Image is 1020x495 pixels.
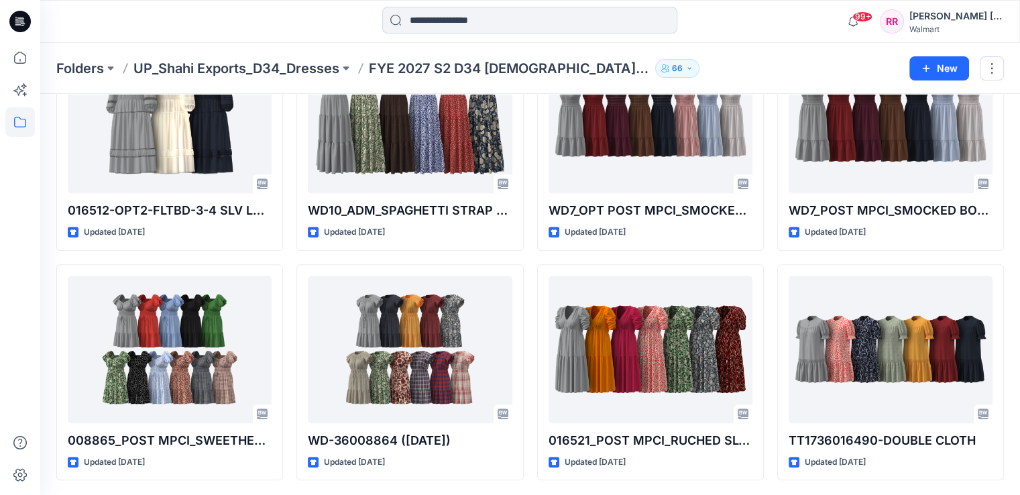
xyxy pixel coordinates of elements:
[909,24,1003,34] div: Walmart
[549,431,752,450] p: 016521_POST MPCI_RUCHED SLV EMPIRE MIDI DRESS
[549,46,752,193] a: WD7_OPT POST MPCI_SMOCKED BODICE MIDI FLUTTER
[68,276,272,423] a: 008865_POST MPCI_SWEETHEART MINI FLUTTER DRESS
[909,8,1003,24] div: [PERSON_NAME] [PERSON_NAME]
[852,11,872,22] span: 99+
[369,59,650,78] p: FYE 2027 S2 D34 [DEMOGRAPHIC_DATA] Dresses - Shahi
[565,225,626,239] p: Updated [DATE]
[909,56,969,80] button: New
[84,455,145,470] p: Updated [DATE]
[324,455,385,470] p: Updated [DATE]
[880,9,904,34] div: RR
[324,225,385,239] p: Updated [DATE]
[549,276,752,423] a: 016521_POST MPCI_RUCHED SLV EMPIRE MIDI DRESS
[789,201,993,220] p: WD7_POST MPCI_SMOCKED BODICE MIDI FLUTTER
[789,431,993,450] p: TT1736016490-DOUBLE CLOTH
[565,455,626,470] p: Updated [DATE]
[308,276,512,423] a: WD-36008864 (03-07-25)
[68,46,272,193] a: 016512-OPT2-FLTBD-3-4 SLV LACE TRIM MIDI DRESS
[308,201,512,220] p: WD10_ADM_SPAGHETTI STRAP MAXI DRESS
[68,431,272,450] p: 008865_POST MPCI_SWEETHEART MINI FLUTTER DRESS
[655,59,699,78] button: 66
[672,61,683,76] p: 66
[133,59,339,78] a: UP_Shahi Exports_D34_Dresses
[84,225,145,239] p: Updated [DATE]
[56,59,104,78] a: Folders
[789,276,993,423] a: TT1736016490-DOUBLE CLOTH
[805,455,866,470] p: Updated [DATE]
[308,46,512,193] a: WD10_ADM_SPAGHETTI STRAP MAXI DRESS
[308,431,512,450] p: WD-36008864 ([DATE])
[549,201,752,220] p: WD7_OPT POST MPCI_SMOCKED BODICE MIDI FLUTTER
[805,225,866,239] p: Updated [DATE]
[789,46,993,193] a: WD7_POST MPCI_SMOCKED BODICE MIDI FLUTTER
[68,201,272,220] p: 016512-OPT2-FLTBD-3-4 SLV LACE TRIM MIDI DRESS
